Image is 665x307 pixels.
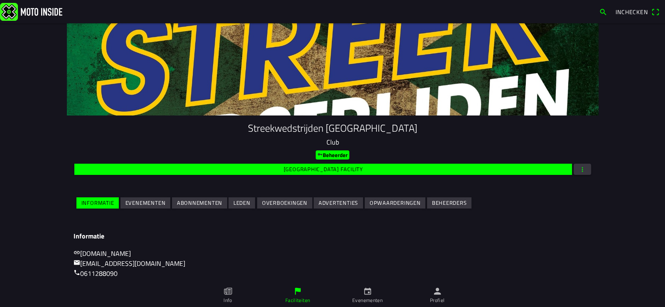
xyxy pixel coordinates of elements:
ion-label: Faciliteiten [285,297,310,304]
ion-button: Abonnementen [172,197,227,209]
ion-icon: mail [74,259,80,266]
h3: Informatie [74,232,592,240]
h1: Streekwedstrijden [GEOGRAPHIC_DATA] [74,122,592,134]
ion-button: Evenementen [120,197,170,209]
ion-icon: person [433,287,442,296]
span: Inchecken [616,7,648,16]
ion-button: Advertenties [314,197,363,209]
ion-button: Informatie [76,197,119,209]
a: Incheckenqr scanner [611,5,663,19]
p: Club [74,137,592,147]
a: mail[EMAIL_ADDRESS][DOMAIN_NAME] [74,258,185,268]
a: link[DOMAIN_NAME] [74,248,131,258]
ion-label: Profiel [430,297,445,304]
ion-button: Leden [228,197,255,209]
ion-button: Overboekingen [257,197,312,209]
ion-icon: call [74,269,80,276]
ion-icon: link [74,249,80,256]
ion-button: [GEOGRAPHIC_DATA] facility [74,164,572,175]
ion-icon: flag [293,287,302,296]
ion-icon: calendar [363,287,372,296]
ion-button: Opwaarderingen [365,197,425,209]
ion-icon: paper [223,287,233,296]
ion-icon: key [317,152,323,157]
ion-button: Beheerders [427,197,471,209]
ion-badge: Beheerder [316,150,349,160]
ion-label: Evenementen [352,297,383,304]
ion-label: Info [223,297,232,304]
a: search [595,5,611,19]
a: call0611288090 [74,268,118,278]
